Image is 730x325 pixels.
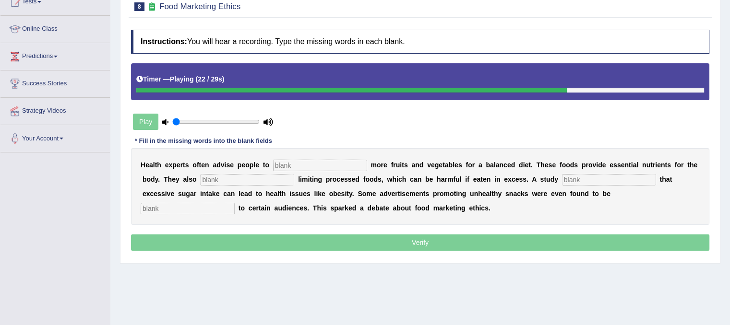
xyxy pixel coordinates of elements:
b: p [238,161,242,169]
b: r [395,190,397,197]
b: . [527,175,528,183]
b: x [168,161,172,169]
b: v [388,190,392,197]
b: p [326,175,330,183]
b: l [253,161,255,169]
b: v [167,190,171,197]
b: n [496,175,501,183]
b: e [525,161,528,169]
b: t [629,161,631,169]
b: o [588,161,593,169]
b: t [155,161,157,169]
b: e [177,161,180,169]
b: o [468,161,472,169]
b: t [423,190,426,197]
b: b [143,175,147,183]
b: T [537,161,541,169]
b: a [149,161,153,169]
b: g [462,190,467,197]
b: y [155,175,158,183]
b: a [479,161,482,169]
b: e [515,175,519,183]
b: s [425,190,429,197]
b: r [472,161,475,169]
b: s [402,190,406,197]
b: m [366,190,372,197]
b: t [263,161,265,169]
b: e [545,161,549,169]
b: a [274,190,277,197]
b: t [183,161,185,169]
b: i [655,161,657,169]
b: s [178,190,182,197]
b: i [631,161,633,169]
b: s [523,175,527,183]
b: s [295,190,299,197]
b: i [308,175,310,183]
b: p [250,161,254,169]
b: f [453,175,455,183]
b: o [192,175,197,183]
b: T [164,175,168,183]
b: n [205,161,209,169]
b: a [477,175,480,183]
b: e [241,161,245,169]
b: n [661,161,665,169]
b: o [258,190,263,197]
b: u [646,161,651,169]
b: g [186,190,190,197]
b: m [443,190,449,197]
a: Success Stories [0,70,110,94]
b: v [427,161,431,169]
b: t [480,175,483,183]
b: s [341,190,345,197]
a: Strategy Videos [0,98,110,122]
b: l [277,190,279,197]
b: s [348,175,352,183]
b: c [410,175,414,183]
b: u [182,190,186,197]
b: m [409,190,415,197]
b: d [550,175,555,183]
b: t [659,175,662,183]
b: t [279,190,282,197]
b: c [150,190,154,197]
b: c [512,175,515,183]
b: t [670,175,672,183]
b: e [415,190,419,197]
b: e [165,161,169,169]
b: i [400,161,402,169]
b: d [519,161,523,169]
b: b [425,175,430,183]
b: f [197,161,199,169]
b: e [240,190,244,197]
b: r [586,161,588,169]
b: r [194,190,196,197]
b: g [318,175,322,183]
b: h [690,161,694,169]
b: s [291,190,295,197]
b: d [216,161,221,169]
b: n [642,161,646,169]
b: e [340,175,344,183]
b: u [396,161,400,169]
b: t [544,175,546,183]
b: e [337,190,341,197]
b: a [414,175,418,183]
b: t [443,161,445,169]
b: e [657,161,661,169]
input: blank [200,174,294,186]
b: n [487,175,491,183]
b: s [613,161,617,169]
b: o [192,161,197,169]
b: o [677,161,681,169]
b: d [248,190,252,197]
b: s [519,175,523,183]
b: i [494,175,496,183]
b: d [570,161,574,169]
b: f [467,175,469,183]
b: e [145,161,149,169]
b: i [456,190,458,197]
b: r [681,161,683,169]
b: t [687,161,690,169]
